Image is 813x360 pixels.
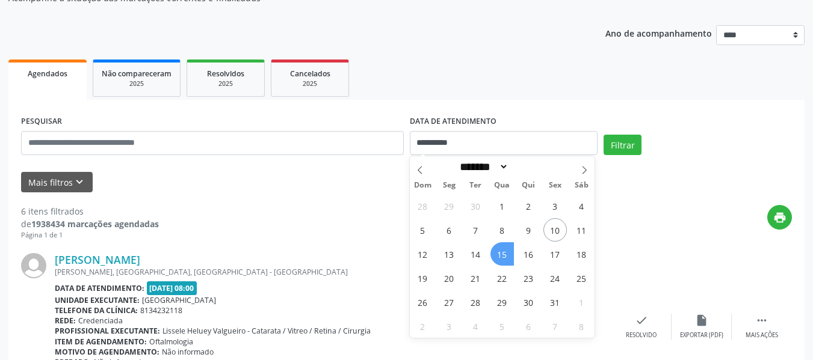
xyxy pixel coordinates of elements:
div: de [21,218,159,230]
span: Outubro 28, 2025 [464,290,487,314]
b: Data de atendimento: [55,283,144,293]
i: insert_drive_file [695,314,708,327]
button: Filtrar [604,135,641,155]
span: [GEOGRAPHIC_DATA] [142,295,216,305]
span: Agendados [28,69,67,79]
span: Outubro 27, 2025 [437,290,461,314]
span: Resolvidos [207,69,244,79]
span: Seg [436,182,462,189]
span: Outubro 8, 2025 [490,218,514,242]
span: Não informado [162,347,214,357]
i: keyboard_arrow_down [73,175,86,189]
span: Novembro 2, 2025 [411,314,434,338]
img: img [21,253,46,278]
span: Outubro 2, 2025 [517,194,540,218]
div: Resolvido [626,331,657,340]
span: Cancelados [290,69,330,79]
span: Outubro 31, 2025 [543,290,567,314]
a: [PERSON_NAME] [55,253,140,266]
div: Mais ações [746,331,778,340]
span: Outubro 25, 2025 [570,266,593,290]
div: 6 itens filtrados [21,205,159,218]
b: Telefone da clínica: [55,305,138,316]
span: Outubro 1, 2025 [490,194,514,218]
span: Outubro 7, 2025 [464,218,487,242]
span: Setembro 30, 2025 [464,194,487,218]
button: print [767,205,792,230]
span: Oftalmologia [149,337,193,347]
span: Sex [542,182,568,189]
p: Ano de acompanhamento [605,25,712,40]
span: Novembro 4, 2025 [464,314,487,338]
span: Ter [462,182,489,189]
span: Outubro 5, 2025 [411,218,434,242]
select: Month [456,160,509,173]
span: Novembro 1, 2025 [570,290,593,314]
span: Novembro 7, 2025 [543,314,567,338]
div: Página 1 de 1 [21,230,159,240]
span: Outubro 23, 2025 [517,266,540,290]
span: [DATE] 08:00 [147,281,197,295]
label: PESQUISAR [21,112,62,131]
span: Outubro 4, 2025 [570,194,593,218]
span: Outubro 19, 2025 [411,266,434,290]
span: Outubro 6, 2025 [437,218,461,242]
label: DATA DE ATENDIMENTO [410,112,496,131]
span: Novembro 8, 2025 [570,314,593,338]
div: Exportar (PDF) [680,331,723,340]
button: Mais filtroskeyboard_arrow_down [21,172,93,193]
i: check [635,314,648,327]
span: Outubro 17, 2025 [543,242,567,266]
i:  [755,314,768,327]
span: Novembro 5, 2025 [490,314,514,338]
span: Outubro 24, 2025 [543,266,567,290]
b: Profissional executante: [55,326,160,336]
span: Outubro 22, 2025 [490,266,514,290]
span: Outubro 29, 2025 [490,290,514,314]
div: 2025 [102,79,172,88]
span: Novembro 3, 2025 [437,314,461,338]
b: Item de agendamento: [55,337,147,347]
span: Outubro 20, 2025 [437,266,461,290]
span: Outubro 18, 2025 [570,242,593,266]
b: Motivo de agendamento: [55,347,159,357]
span: Outubro 9, 2025 [517,218,540,242]
span: Não compareceram [102,69,172,79]
span: Setembro 29, 2025 [437,194,461,218]
span: Outubro 11, 2025 [570,218,593,242]
span: 8134232118 [140,305,182,316]
span: Qua [489,182,515,189]
div: [PERSON_NAME], [GEOGRAPHIC_DATA], [GEOGRAPHIC_DATA] - [GEOGRAPHIC_DATA] [55,267,611,277]
span: Outubro 10, 2025 [543,218,567,242]
span: Qui [515,182,542,189]
span: Dom [410,182,436,189]
strong: 1938434 marcações agendadas [31,218,159,230]
span: Lissele Heluey Valgueiro - Catarata / Vitreo / Retina / Cirurgia [162,326,371,336]
span: Sáb [568,182,595,189]
span: Outubro 16, 2025 [517,242,540,266]
input: Year [509,160,548,173]
span: Outubro 12, 2025 [411,242,434,266]
span: Outubro 15, 2025 [490,242,514,266]
span: Outubro 3, 2025 [543,194,567,218]
b: Unidade executante: [55,295,140,305]
span: Credenciada [78,316,123,326]
span: Outubro 26, 2025 [411,290,434,314]
span: Outubro 14, 2025 [464,242,487,266]
div: 2025 [196,79,256,88]
b: Rede: [55,316,76,326]
span: Novembro 6, 2025 [517,314,540,338]
div: 2025 [280,79,340,88]
span: Outubro 30, 2025 [517,290,540,314]
span: Setembro 28, 2025 [411,194,434,218]
span: Outubro 21, 2025 [464,266,487,290]
span: Outubro 13, 2025 [437,242,461,266]
i: print [773,211,787,224]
